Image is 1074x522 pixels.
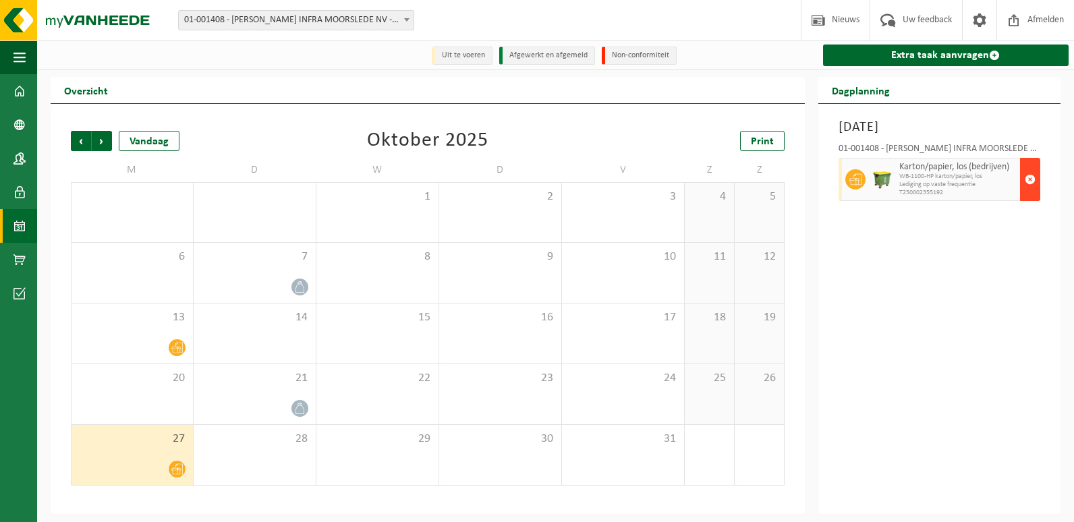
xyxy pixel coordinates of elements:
a: Extra taak aanvragen [823,45,1069,66]
span: 27 [78,432,186,446]
span: 28 [200,432,309,446]
td: Z [735,158,785,182]
span: Vorige [71,131,91,151]
h3: [DATE] [839,117,1040,138]
span: 29 [323,432,432,446]
span: 7 [200,250,309,264]
span: 3 [569,190,677,204]
h2: Dagplanning [818,77,903,103]
a: Print [740,131,785,151]
span: 23 [446,371,555,386]
div: Oktober 2025 [367,131,488,151]
span: 18 [691,310,727,325]
span: 24 [569,371,677,386]
li: Afgewerkt en afgemeld [499,47,595,65]
span: 13 [78,310,186,325]
span: 17 [569,310,677,325]
span: 20 [78,371,186,386]
span: 31 [569,432,677,446]
span: 01-001408 - H.ESSERS INFRA MOORSLEDE NV - MOORSLEDE [178,10,414,30]
span: 11 [691,250,727,264]
span: 12 [741,250,777,264]
span: 8 [323,250,432,264]
li: Non-conformiteit [602,47,677,65]
span: 4 [691,190,727,204]
span: Karton/papier, los (bedrijven) [899,162,1017,173]
span: 1 [323,190,432,204]
span: 10 [569,250,677,264]
li: Uit te voeren [432,47,492,65]
span: 5 [741,190,777,204]
td: V [562,158,685,182]
span: T250002355192 [899,189,1017,197]
span: 21 [200,371,309,386]
span: 19 [741,310,777,325]
td: D [194,158,316,182]
span: WB-1100-HP karton/papier, los [899,173,1017,181]
span: 14 [200,310,309,325]
span: 22 [323,371,432,386]
img: WB-1100-HPE-GN-50 [872,169,893,190]
div: Vandaag [119,131,179,151]
td: D [439,158,562,182]
div: 01-001408 - [PERSON_NAME] INFRA MOORSLEDE NV - MOORSLEDE [839,144,1040,158]
span: 01-001408 - H.ESSERS INFRA MOORSLEDE NV - MOORSLEDE [179,11,414,30]
h2: Overzicht [51,77,121,103]
span: Print [751,136,774,147]
span: Volgende [92,131,112,151]
span: 16 [446,310,555,325]
td: Z [685,158,735,182]
td: M [71,158,194,182]
span: 9 [446,250,555,264]
span: 15 [323,310,432,325]
td: W [316,158,439,182]
span: Lediging op vaste frequentie [899,181,1017,189]
span: 30 [446,432,555,446]
span: 26 [741,371,777,386]
span: 6 [78,250,186,264]
span: 2 [446,190,555,204]
span: 25 [691,371,727,386]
